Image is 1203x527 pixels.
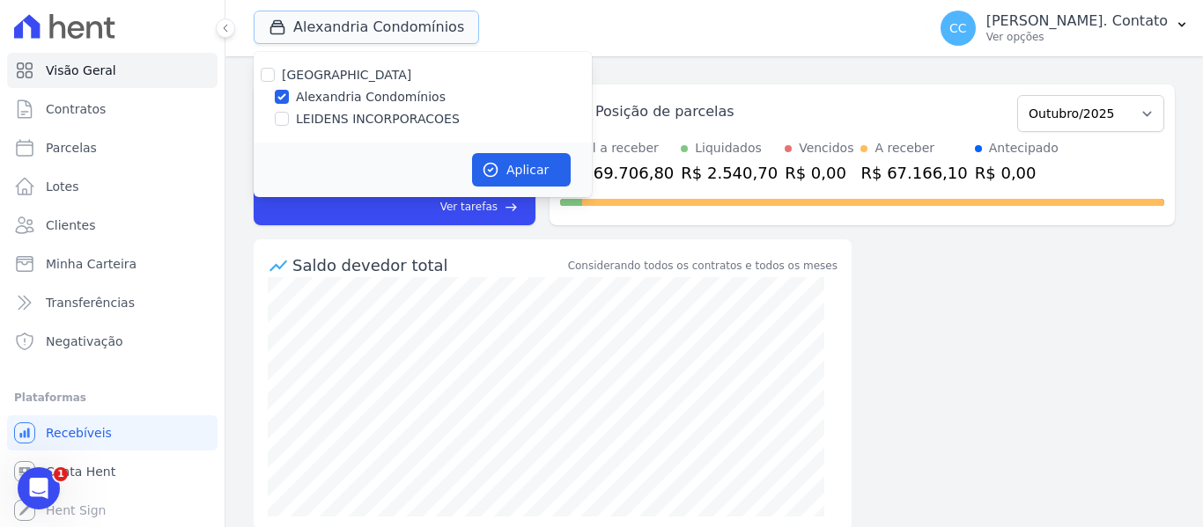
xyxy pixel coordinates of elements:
span: Clientes [46,216,95,234]
a: Transferências [7,285,218,320]
button: CC [PERSON_NAME]. Contato Ver opções [926,4,1203,53]
span: CC [949,22,967,34]
div: R$ 67.166,10 [860,161,967,185]
span: Conta Hent [46,463,115,480]
a: Clientes [7,208,218,243]
div: Antecipado [989,139,1059,157]
a: Minha Carteira [7,246,218,282]
a: Visão Geral [7,53,218,88]
span: Visão Geral [46,62,116,79]
div: R$ 69.706,80 [567,161,674,185]
label: [GEOGRAPHIC_DATA] [282,68,411,82]
p: Ver opções [986,30,1168,44]
div: R$ 2.540,70 [681,161,778,185]
iframe: Intercom live chat [18,467,60,509]
a: Conta Hent [7,454,218,489]
a: Lotes [7,169,218,204]
label: Alexandria Condomínios [296,88,446,106]
div: Vencidos [799,139,853,157]
a: Negativação [7,324,218,359]
a: Ver tarefas east [319,199,518,215]
span: Recebíveis [46,424,112,442]
span: Lotes [46,178,79,195]
span: 1 [54,467,68,481]
div: Liquidados [695,139,762,157]
div: Total a receber [567,139,674,157]
span: Minha Carteira [46,255,137,273]
a: Contratos [7,91,218,127]
span: Parcelas [46,139,97,157]
div: Saldo devedor total [292,253,565,277]
div: R$ 0,00 [785,161,853,185]
span: Transferências [46,294,135,311]
div: Plataformas [14,387,210,408]
p: [PERSON_NAME]. Contato [986,12,1168,30]
button: Alexandria Condomínios [254,11,479,44]
a: Recebíveis [7,415,218,450]
span: Ver tarefas [440,199,498,215]
div: Considerando todos os contratos e todos os meses [568,258,838,274]
span: east [505,201,518,214]
button: Aplicar [472,153,571,187]
div: R$ 0,00 [975,161,1059,185]
span: Negativação [46,333,123,350]
span: Contratos [46,100,106,118]
div: A receber [875,139,934,157]
label: LEIDENS INCORPORACOES [296,110,460,128]
a: Parcelas [7,130,218,165]
div: Posição de parcelas [595,101,734,122]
